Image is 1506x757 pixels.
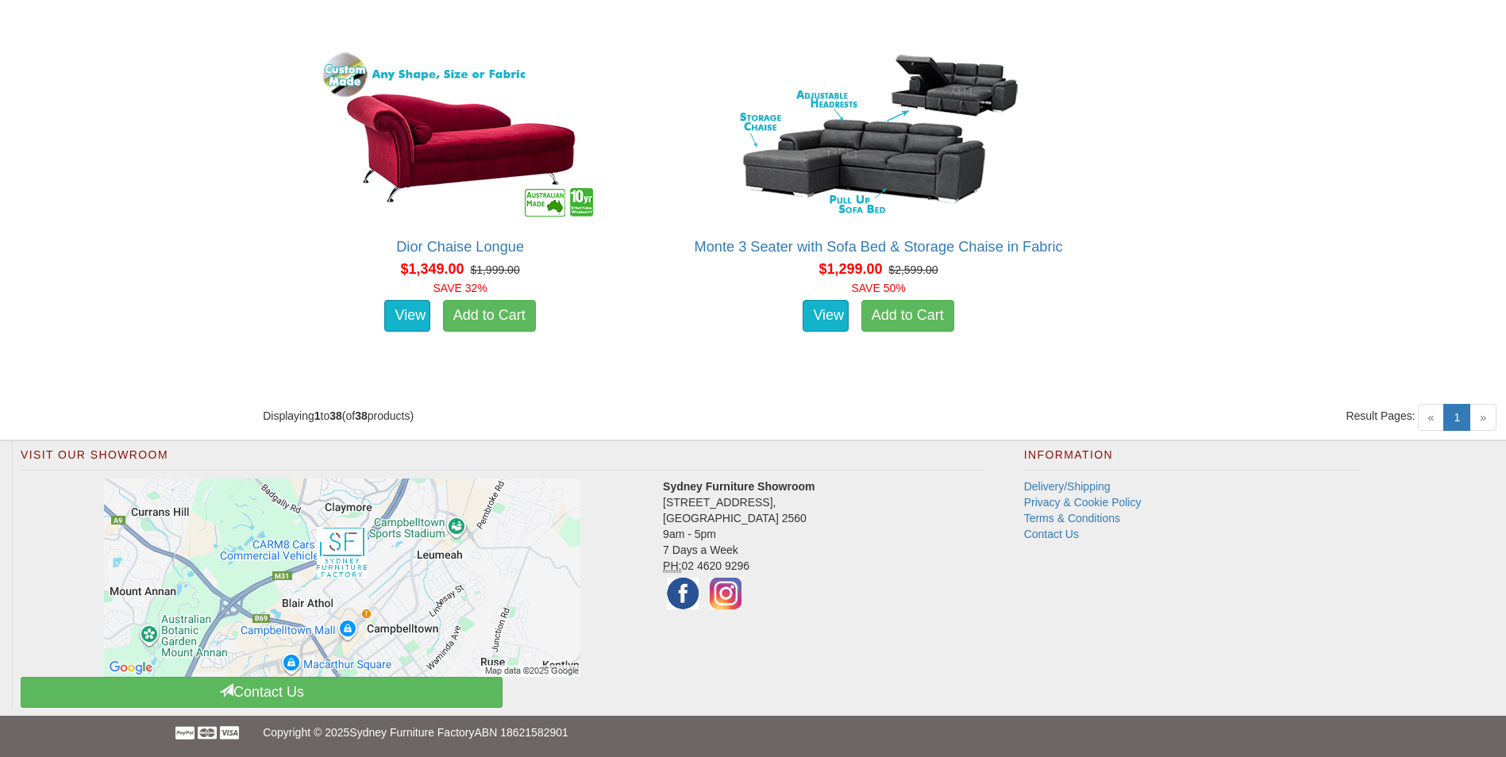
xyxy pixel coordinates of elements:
[1024,528,1079,540] a: Contact Us
[1024,496,1142,509] a: Privacy & Cookie Policy
[384,300,430,332] a: View
[663,559,681,573] abbr: Phone
[736,48,1022,223] img: Monte 3 Seater with Sofa Bed & Storage Chaise in Fabric
[355,409,368,422] strong: 38
[1024,480,1111,493] a: Delivery/Shipping
[663,574,703,613] img: Facebook
[706,574,745,613] img: Instagram
[861,300,954,332] a: Add to Cart
[1418,404,1445,431] span: «
[396,239,524,255] a: Dior Chaise Longue
[695,239,1063,255] a: Monte 3 Seater with Sofa Bed & Storage Chaise in Fabric
[663,480,815,493] strong: Sydney Furniture Showroom
[1443,404,1470,431] a: 1
[318,48,603,223] img: Dior Chaise Longue
[21,449,984,470] h2: Visit Our Showroom
[21,677,503,708] a: Contact Us
[401,261,464,277] span: $1,349.00
[1346,408,1415,424] span: Result Pages:
[251,408,878,424] div: Displaying to (of products)
[1024,512,1120,525] a: Terms & Conditions
[349,726,474,739] a: Sydney Furniture Factory
[33,478,651,677] a: Click to activate map
[314,409,321,422] strong: 1
[470,263,519,276] del: $1,999.00
[104,478,580,677] img: Click to activate map
[888,263,938,276] del: $2,599.00
[263,716,1243,749] p: Copyright © 2025 ABN 18621582901
[1024,449,1361,470] h2: Information
[433,282,487,294] font: SAVE 32%
[1469,404,1496,431] span: »
[443,300,536,332] a: Add to Cart
[803,300,849,332] a: View
[818,261,882,277] span: $1,299.00
[329,409,342,422] strong: 38
[851,282,905,294] font: SAVE 50%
